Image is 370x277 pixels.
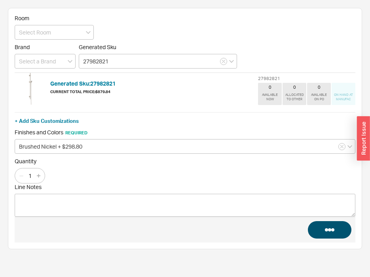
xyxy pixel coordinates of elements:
div: 0 [318,84,321,90]
div: 27982821 [258,77,355,80]
input: Select a Brand [15,54,76,69]
textarea: Line Notes [15,194,355,217]
img: file_ipackc [15,73,46,105]
span: Finishes and Colors [15,129,87,136]
div: ON HAND AT MANUFAC [333,93,354,101]
svg: open menu [86,31,91,34]
svg: open menu [229,60,234,63]
span: Generated Sku [79,44,116,50]
input: Enter 3 letters to search [79,54,237,69]
h6: Current Total Price: $879.84 [50,90,116,94]
input: Select Room [15,25,94,40]
div: AVAILABLE NOW [260,93,280,101]
div: AVAILABLE ON PO [309,93,329,101]
span: Line Notes [15,183,355,191]
input: Select an Option [15,139,355,154]
span: Quantity [15,158,355,165]
button: + Add Sku Customizations [15,117,79,124]
span: Required [65,130,87,136]
div: 0 [269,84,271,90]
div: ALLOCATED TO OTHER [284,93,305,101]
h5: Generated Sku: 27982821 [50,81,116,86]
svg: open menu [347,145,352,148]
svg: open menu [68,60,72,63]
span: Brand [15,44,30,50]
div: 0 [293,84,296,90]
span: Room [15,15,29,21]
